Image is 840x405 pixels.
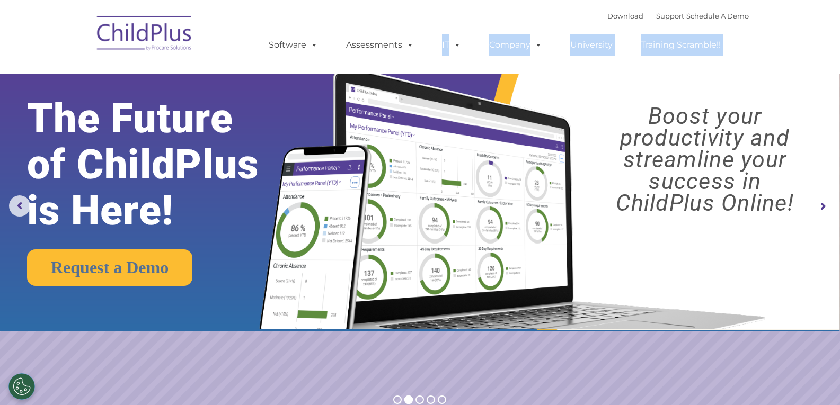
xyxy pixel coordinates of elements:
a: Download [607,12,643,20]
a: Support [656,12,684,20]
a: Schedule A Demo [686,12,749,20]
a: Request a Demo [27,249,192,286]
span: Phone number [147,113,192,121]
a: Training Scramble!! [630,34,731,56]
a: Company [479,34,553,56]
a: Assessments [335,34,425,56]
img: ChildPlus by Procare Solutions [92,8,198,61]
rs-layer: The Future of ChildPlus is Here! [27,96,295,234]
button: Cookies Settings [8,373,35,400]
span: Last name [147,70,180,78]
a: University [560,34,623,56]
a: IT [431,34,472,56]
a: Software [258,34,329,56]
rs-layer: Boost your productivity and streamline your success in ChildPlus Online! [580,105,829,214]
font: | [607,12,749,20]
